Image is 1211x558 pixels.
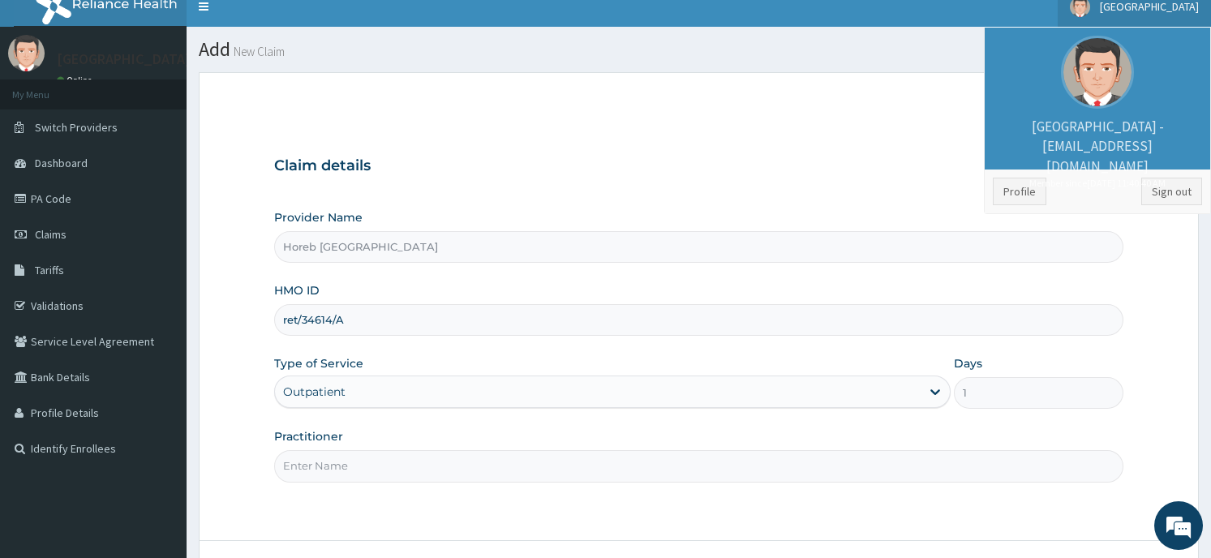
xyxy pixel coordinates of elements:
[8,35,45,71] img: User Image
[57,52,191,67] p: [GEOGRAPHIC_DATA]
[35,227,67,242] span: Claims
[57,75,96,86] a: Online
[1141,178,1202,205] a: Sign out
[993,176,1202,190] small: Member since [DATE] 11:40:40 AM
[274,282,320,298] label: HMO ID
[993,117,1202,190] p: [GEOGRAPHIC_DATA] - [EMAIL_ADDRESS][DOMAIN_NAME]
[274,157,1123,175] h3: Claim details
[274,209,363,225] label: Provider Name
[35,120,118,135] span: Switch Providers
[954,355,982,371] label: Days
[94,173,224,337] span: We're online!
[35,156,88,170] span: Dashboard
[266,8,305,47] div: Minimize live chat window
[274,450,1123,482] input: Enter Name
[274,355,363,371] label: Type of Service
[274,97,1123,115] p: Step 1 of 2
[8,380,309,436] textarea: Type your message and hit 'Enter'
[993,178,1046,205] a: Profile
[274,428,343,444] label: Practitioner
[35,263,64,277] span: Tariffs
[199,39,1199,60] h1: Add
[230,45,285,58] small: New Claim
[30,81,66,122] img: d_794563401_company_1708531726252_794563401
[283,384,346,400] div: Outpatient
[84,91,273,112] div: Chat with us now
[274,304,1123,336] input: Enter HMO ID
[1061,36,1134,109] img: User Image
